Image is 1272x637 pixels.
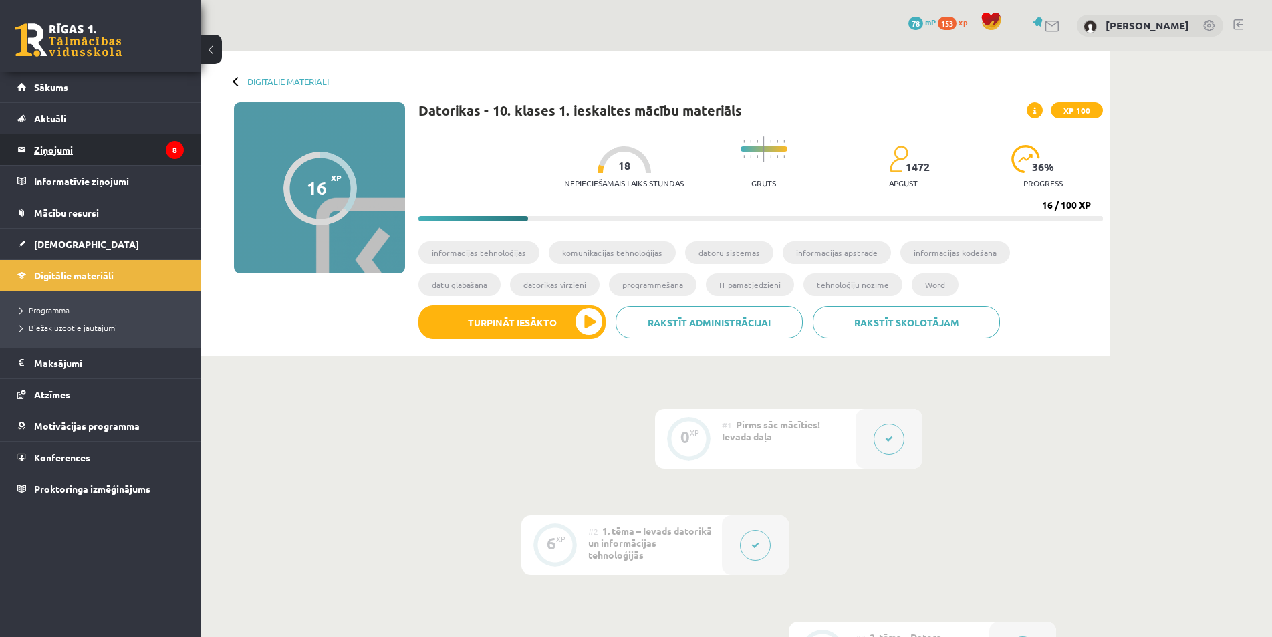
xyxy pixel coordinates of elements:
span: XP 100 [1051,102,1103,118]
a: Rakstīt skolotājam [813,306,1000,338]
span: Aktuāli [34,112,66,124]
img: icon-short-line-57e1e144782c952c97e751825c79c345078a6d821885a25fce030b3d8c18986b.svg [743,155,745,158]
a: Digitālie materiāli [247,76,329,86]
img: icon-short-line-57e1e144782c952c97e751825c79c345078a6d821885a25fce030b3d8c18986b.svg [757,140,758,143]
i: 8 [166,141,184,159]
a: Mācību resursi [17,197,184,228]
a: 153 xp [938,17,974,27]
a: Motivācijas programma [17,410,184,441]
div: 6 [547,537,556,549]
span: Biežāk uzdotie jautājumi [20,322,117,333]
span: Proktoringa izmēģinājums [34,483,150,495]
img: icon-long-line-d9ea69661e0d244f92f715978eff75569469978d946b2353a9bb055b3ed8787d.svg [763,136,765,162]
a: Atzīmes [17,379,184,410]
a: Rakstīt administrācijai [616,306,803,338]
img: icon-short-line-57e1e144782c952c97e751825c79c345078a6d821885a25fce030b3d8c18986b.svg [783,140,785,143]
a: Proktoringa izmēģinājums [17,473,184,504]
img: icon-short-line-57e1e144782c952c97e751825c79c345078a6d821885a25fce030b3d8c18986b.svg [750,155,751,158]
a: 78 mP [908,17,936,27]
li: programmēšana [609,273,696,296]
p: Grūts [751,178,776,188]
span: Programma [20,305,70,315]
span: xp [959,17,967,27]
span: Sākums [34,81,68,93]
h1: Datorikas - 10. klases 1. ieskaites mācību materiāls [418,102,742,118]
span: Atzīmes [34,388,70,400]
li: tehnoloģiju nozīme [803,273,902,296]
img: icon-short-line-57e1e144782c952c97e751825c79c345078a6d821885a25fce030b3d8c18986b.svg [750,140,751,143]
legend: Maksājumi [34,348,184,378]
a: Rīgas 1. Tālmācības vidusskola [15,23,122,57]
span: Pirms sāc mācīties! Ievada daļa [722,418,820,442]
span: 36 % [1032,161,1055,173]
li: informācijas kodēšana [900,241,1010,264]
a: Sākums [17,72,184,102]
li: informācijas tehnoloģijas [418,241,539,264]
li: Word [912,273,959,296]
li: datorikas virzieni [510,273,600,296]
button: Turpināt iesākto [418,305,606,339]
span: [DEMOGRAPHIC_DATA] [34,238,139,250]
li: datoru sistēmas [685,241,773,264]
span: 153 [938,17,957,30]
span: 1472 [906,161,930,173]
span: #1 [722,420,732,430]
li: IT pamatjēdzieni [706,273,794,296]
span: 18 [618,160,630,172]
span: #2 [588,526,598,537]
legend: Ziņojumi [34,134,184,165]
img: students-c634bb4e5e11cddfef0936a35e636f08e4e9abd3cc4e673bd6f9a4125e45ecb1.svg [889,145,908,173]
div: XP [556,535,565,543]
li: informācijas apstrāde [783,241,891,264]
img: icon-short-line-57e1e144782c952c97e751825c79c345078a6d821885a25fce030b3d8c18986b.svg [777,140,778,143]
div: 16 [307,178,327,198]
a: [DEMOGRAPHIC_DATA] [17,229,184,259]
a: Informatīvie ziņojumi [17,166,184,197]
img: icon-short-line-57e1e144782c952c97e751825c79c345078a6d821885a25fce030b3d8c18986b.svg [783,155,785,158]
a: Biežāk uzdotie jautājumi [20,322,187,334]
legend: Informatīvie ziņojumi [34,166,184,197]
span: Mācību resursi [34,207,99,219]
img: icon-short-line-57e1e144782c952c97e751825c79c345078a6d821885a25fce030b3d8c18986b.svg [770,140,771,143]
img: icon-progress-161ccf0a02000e728c5f80fcf4c31c7af3da0e1684b2b1d7c360e028c24a22f1.svg [1011,145,1040,173]
a: Aktuāli [17,103,184,134]
a: [PERSON_NAME] [1106,19,1189,32]
span: 78 [908,17,923,30]
li: komunikācijas tehnoloģijas [549,241,676,264]
span: Motivācijas programma [34,420,140,432]
span: mP [925,17,936,27]
img: icon-short-line-57e1e144782c952c97e751825c79c345078a6d821885a25fce030b3d8c18986b.svg [777,155,778,158]
span: 1. tēma – Ievads datorikā un informācijas tehnoloģijās [588,525,712,561]
p: progress [1023,178,1063,188]
a: Maksājumi [17,348,184,378]
span: Konferences [34,451,90,463]
a: Digitālie materiāli [17,260,184,291]
span: XP [331,173,342,182]
a: Ziņojumi8 [17,134,184,165]
img: icon-short-line-57e1e144782c952c97e751825c79c345078a6d821885a25fce030b3d8c18986b.svg [770,155,771,158]
img: Samanta Žigaļeva [1084,20,1097,33]
img: icon-short-line-57e1e144782c952c97e751825c79c345078a6d821885a25fce030b3d8c18986b.svg [757,155,758,158]
p: Nepieciešamais laiks stundās [564,178,684,188]
span: Digitālie materiāli [34,269,114,281]
div: XP [690,429,699,436]
a: Programma [20,304,187,316]
li: datu glabāšana [418,273,501,296]
div: 0 [680,431,690,443]
a: Konferences [17,442,184,473]
p: apgūst [889,178,918,188]
img: icon-short-line-57e1e144782c952c97e751825c79c345078a6d821885a25fce030b3d8c18986b.svg [743,140,745,143]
